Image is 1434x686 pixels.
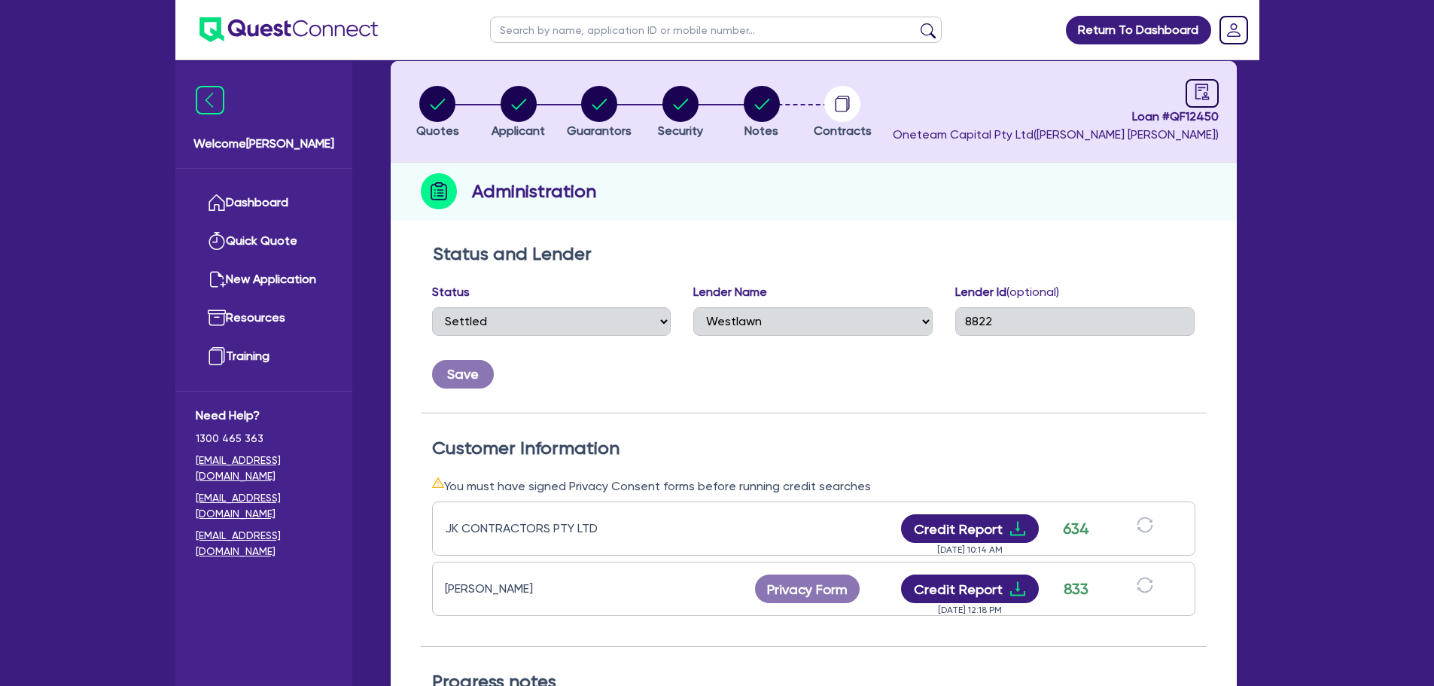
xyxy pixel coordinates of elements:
[490,17,942,43] input: Search by name, application ID or mobile number...
[208,347,226,365] img: training
[199,17,378,42] img: quest-connect-logo-blue
[196,261,332,299] a: New Application
[208,232,226,250] img: quick-quote
[744,123,778,138] span: Notes
[1194,84,1210,100] span: audit
[567,123,632,138] span: Guarantors
[445,520,633,538] div: JK CONTRACTORS PTY LTD
[1214,11,1253,50] a: Dropdown toggle
[208,270,226,288] img: new-application
[196,337,332,376] a: Training
[432,360,494,389] button: Save
[1132,576,1158,602] button: sync
[1006,285,1059,299] span: (optional)
[196,299,332,337] a: Resources
[1009,520,1027,538] span: download
[492,123,545,138] span: Applicant
[901,514,1039,543] button: Credit Reportdownload
[1066,16,1211,44] a: Return To Dashboard
[472,178,596,205] h2: Administration
[432,438,1195,459] h2: Customer Information
[566,85,632,141] button: Guarantors
[893,127,1219,142] span: Oneteam Capital Pty Ltd ( [PERSON_NAME] [PERSON_NAME] )
[657,85,704,141] button: Security
[1186,79,1219,108] a: audit
[196,431,332,447] span: 1300 465 363
[196,407,332,425] span: Need Help?
[1009,580,1027,598] span: download
[491,85,546,141] button: Applicant
[814,123,872,138] span: Contracts
[193,135,334,153] span: Welcome [PERSON_NAME]
[893,108,1219,126] span: Loan # QF12450
[445,580,633,598] div: [PERSON_NAME]
[1058,578,1095,600] div: 833
[813,85,872,141] button: Contracts
[421,173,457,209] img: step-icon
[196,86,224,114] img: icon-menu-close
[955,283,1059,301] label: Lender Id
[658,123,703,138] span: Security
[755,575,860,603] button: Privacy Form
[743,85,781,141] button: Notes
[1137,517,1153,533] span: sync
[901,575,1039,603] button: Credit Reportdownload
[432,477,444,489] span: warning
[432,283,470,301] label: Status
[1132,516,1158,542] button: sync
[196,528,332,559] a: [EMAIL_ADDRESS][DOMAIN_NAME]
[433,243,1195,265] h2: Status and Lender
[416,85,460,141] button: Quotes
[196,453,332,484] a: [EMAIL_ADDRESS][DOMAIN_NAME]
[693,283,767,301] label: Lender Name
[432,477,1195,495] div: You must have signed Privacy Consent forms before running credit searches
[196,222,332,261] a: Quick Quote
[1137,577,1153,593] span: sync
[208,309,226,327] img: resources
[416,123,459,138] span: Quotes
[196,184,332,222] a: Dashboard
[1058,517,1095,540] div: 634
[196,490,332,522] a: [EMAIL_ADDRESS][DOMAIN_NAME]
